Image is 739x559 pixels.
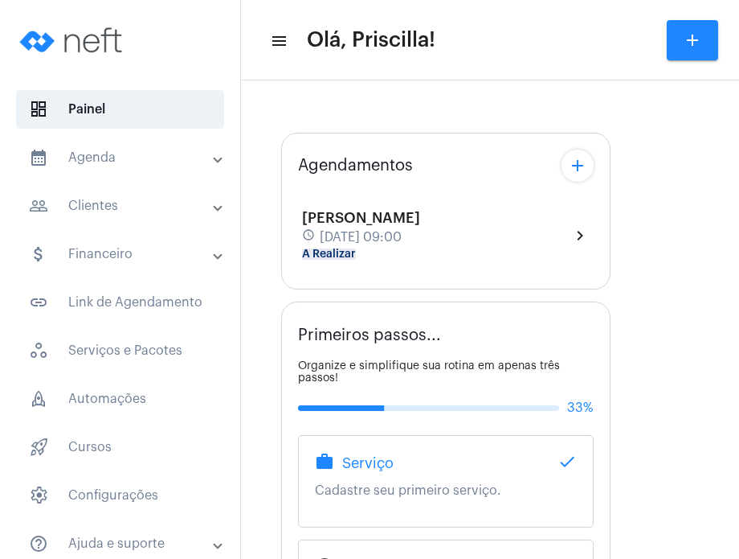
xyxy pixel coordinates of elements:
span: Organize e simplifique sua rotina em apenas três passos! [298,360,560,384]
mat-panel-title: Agenda [29,148,214,167]
mat-panel-title: Ajuda e suporte [29,534,214,553]
span: sidenav icon [29,438,48,457]
span: sidenav icon [29,100,48,119]
mat-icon: schedule [302,228,316,246]
span: [PERSON_NAME] [302,211,420,225]
span: sidenav icon [29,486,48,505]
mat-icon: chevron_right [570,226,590,245]
span: 33% [567,401,594,415]
span: Automações [16,380,224,418]
span: Olá, Priscilla! [307,27,435,53]
span: Primeiros passos... [298,327,441,344]
span: Configurações [16,476,224,515]
mat-icon: sidenav icon [29,245,48,264]
img: logo-neft-novo-2.png [13,8,133,72]
span: Agendamentos [298,157,413,175]
mat-panel-title: Financeiro [29,245,214,264]
mat-icon: sidenav icon [29,534,48,553]
mat-icon: sidenav icon [29,196,48,216]
mat-expansion-panel-header: sidenav iconFinanceiro [10,235,240,273]
mat-expansion-panel-header: sidenav iconClientes [10,187,240,225]
mat-chip: A Realizar [302,249,356,260]
mat-icon: done [557,452,577,471]
mat-icon: work [315,452,334,471]
mat-panel-title: Clientes [29,196,214,216]
span: Serviço [342,455,394,471]
mat-icon: sidenav icon [29,293,48,312]
span: Painel [16,90,224,129]
p: Cadastre seu primeiro serviço. [315,483,577,498]
span: Link de Agendamento [16,283,224,322]
span: sidenav icon [29,389,48,409]
span: sidenav icon [29,341,48,360]
mat-icon: add [568,156,587,175]
span: Serviços e Pacotes [16,331,224,370]
mat-icon: sidenav icon [29,148,48,167]
span: [DATE] 09:00 [320,230,402,245]
span: Cursos [16,428,224,467]
mat-icon: sidenav icon [270,31,286,51]
mat-icon: add [683,31,702,50]
mat-expansion-panel-header: sidenav iconAgenda [10,138,240,177]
